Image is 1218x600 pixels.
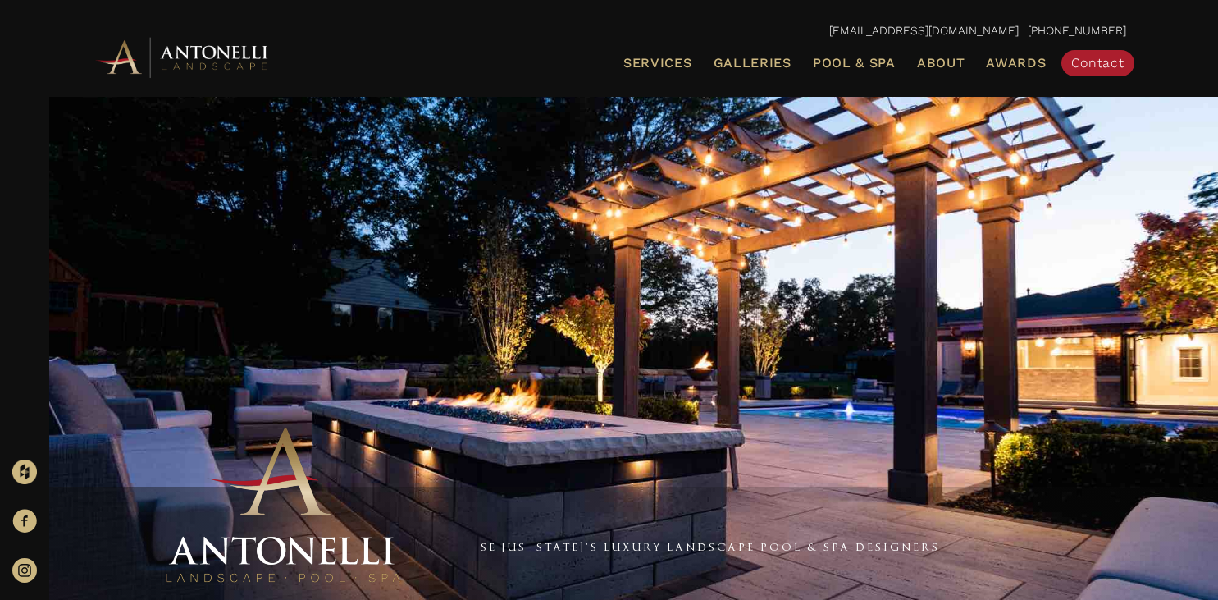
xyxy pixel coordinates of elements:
a: SE [US_STATE]'s Luxury Landscape Pool & Spa Designers [481,540,940,553]
span: Galleries [714,55,791,71]
p: | [PHONE_NUMBER] [93,21,1126,42]
img: Antonelli Horizontal Logo [93,34,273,80]
a: Galleries [707,53,798,74]
a: Services [617,53,699,74]
span: Awards [986,55,1046,71]
a: About [910,53,972,74]
a: Awards [979,53,1052,74]
img: Houzz [12,460,37,484]
a: Pool & Spa [806,53,902,74]
span: Contact [1071,55,1124,71]
span: About [917,57,965,70]
span: Pool & Spa [813,55,896,71]
a: Contact [1061,50,1134,76]
img: Antonelli Stacked Logo [160,421,406,591]
a: [EMAIL_ADDRESS][DOMAIN_NAME] [829,24,1019,37]
span: Services [623,57,692,70]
